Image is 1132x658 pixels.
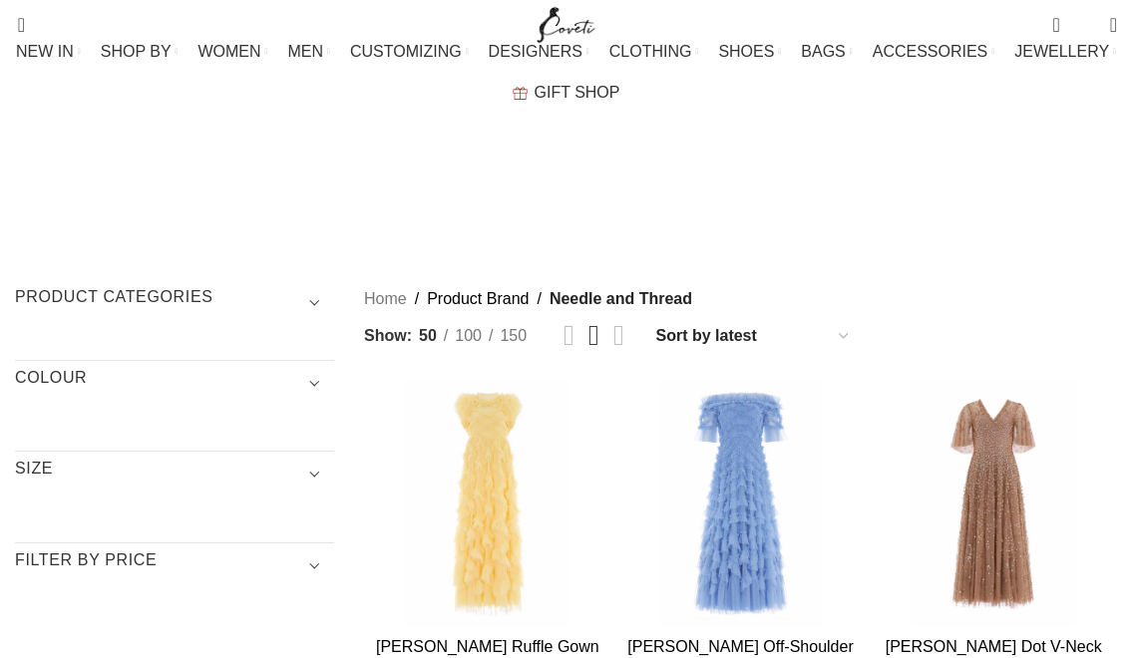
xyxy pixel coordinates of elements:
a: JEWELLERY [1014,32,1116,72]
span: WOMEN [197,42,260,61]
a: ACCESSORIES [873,32,995,72]
span: BAGS [801,42,845,61]
a: Site logo [533,15,599,32]
div: Main navigation [5,32,1127,113]
span: DESIGNERS [489,42,582,61]
a: MEN [288,32,330,72]
a: SHOES [718,32,781,72]
a: BAGS [801,32,852,72]
h3: Filter by price [15,549,334,583]
a: NEW IN [16,32,81,72]
a: DESIGNERS [489,32,589,72]
span: 0 [1054,10,1069,25]
a: Genevieve Ruffle Gown [364,380,611,627]
a: WOMEN [197,32,267,72]
a: SHOP BY [101,32,179,72]
span: GIFT SHOP [535,83,620,102]
span: NEW IN [16,42,74,61]
img: GiftBag [513,87,528,100]
h3: COLOUR [15,367,334,401]
span: 0 [1079,20,1094,35]
a: GIFT SHOP [513,73,620,113]
h3: SIZE [15,458,334,492]
span: JEWELLERY [1014,42,1109,61]
span: CLOTHING [609,42,692,61]
h3: Product categories [15,286,334,320]
span: MEN [288,42,324,61]
a: CUSTOMIZING [350,32,469,72]
a: Search [5,5,25,45]
a: 0 [1042,5,1069,45]
span: CUSTOMIZING [350,42,462,61]
span: ACCESSORIES [873,42,988,61]
span: SHOP BY [101,42,172,61]
a: CLOTHING [609,32,699,72]
a: Leila Dot V-Neck Cape Ankle Gown [870,380,1117,627]
a: Lana Off-Shoulder Gown [617,380,865,627]
span: SHOES [718,42,774,61]
a: [PERSON_NAME] Ruffle Gown [376,638,599,655]
div: My Wishlist [1075,5,1095,45]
